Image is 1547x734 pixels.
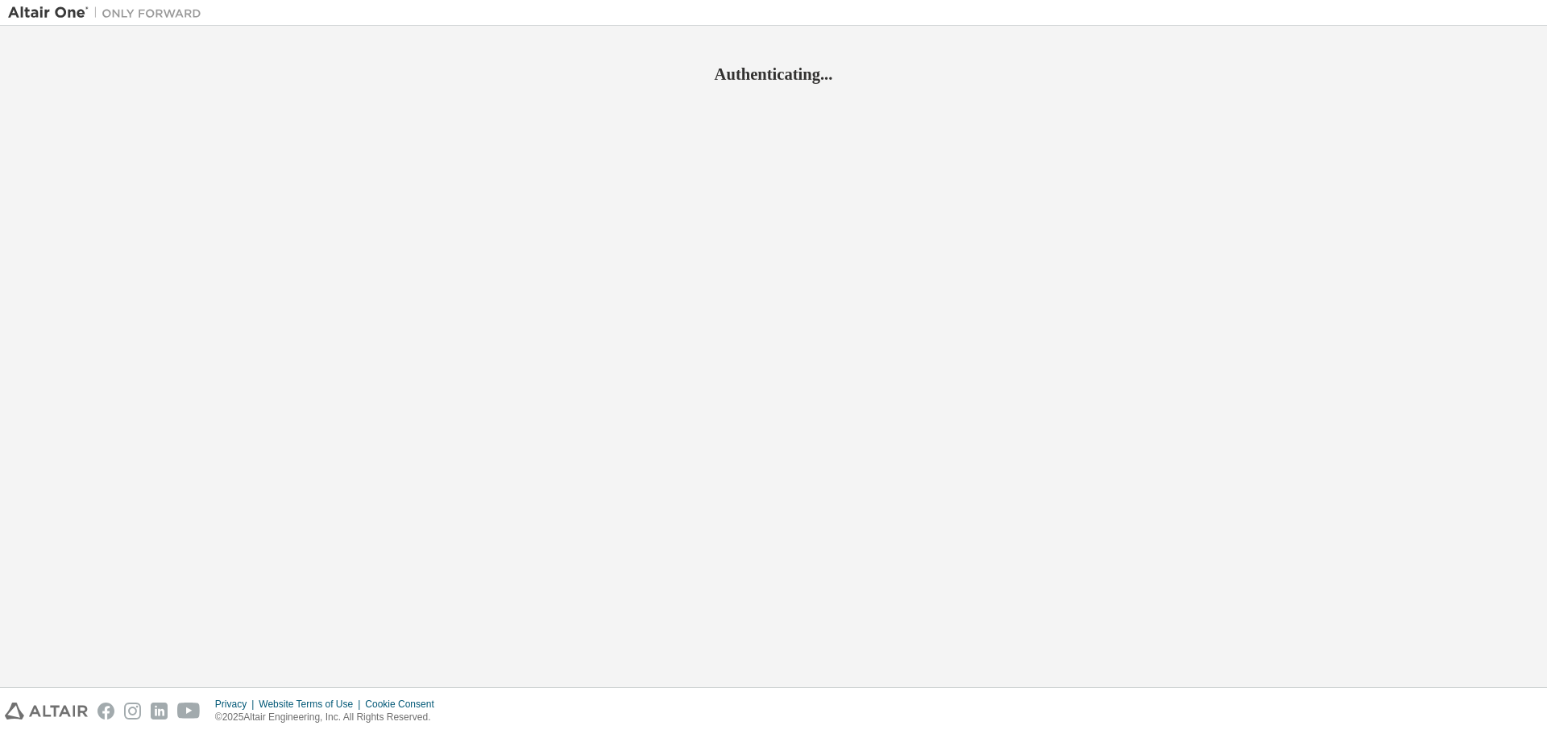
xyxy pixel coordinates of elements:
img: youtube.svg [177,703,201,719]
div: Website Terms of Use [259,698,365,711]
div: Cookie Consent [365,698,443,711]
p: © 2025 Altair Engineering, Inc. All Rights Reserved. [215,711,444,724]
img: altair_logo.svg [5,703,88,719]
h2: Authenticating... [8,64,1539,85]
img: linkedin.svg [151,703,168,719]
div: Privacy [215,698,259,711]
img: instagram.svg [124,703,141,719]
img: Altair One [8,5,209,21]
img: facebook.svg [97,703,114,719]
